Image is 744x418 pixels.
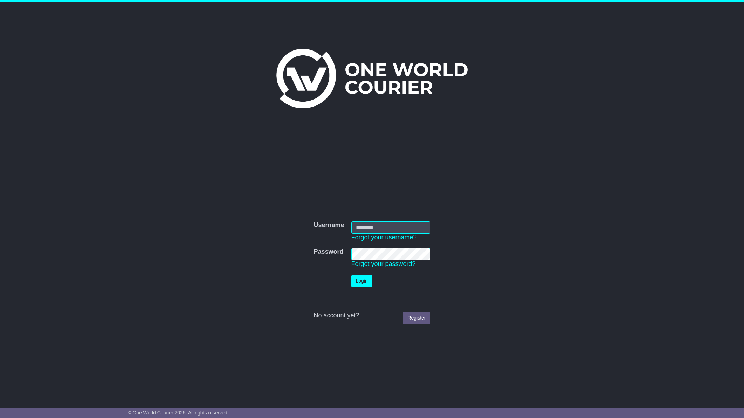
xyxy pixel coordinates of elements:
[351,260,416,267] a: Forgot your password?
[351,234,417,241] a: Forgot your username?
[314,248,343,256] label: Password
[403,312,430,324] a: Register
[276,49,468,108] img: One World
[314,312,430,320] div: No account yet?
[314,221,344,229] label: Username
[128,410,229,416] span: © One World Courier 2025. All rights reserved.
[351,275,372,287] button: Login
